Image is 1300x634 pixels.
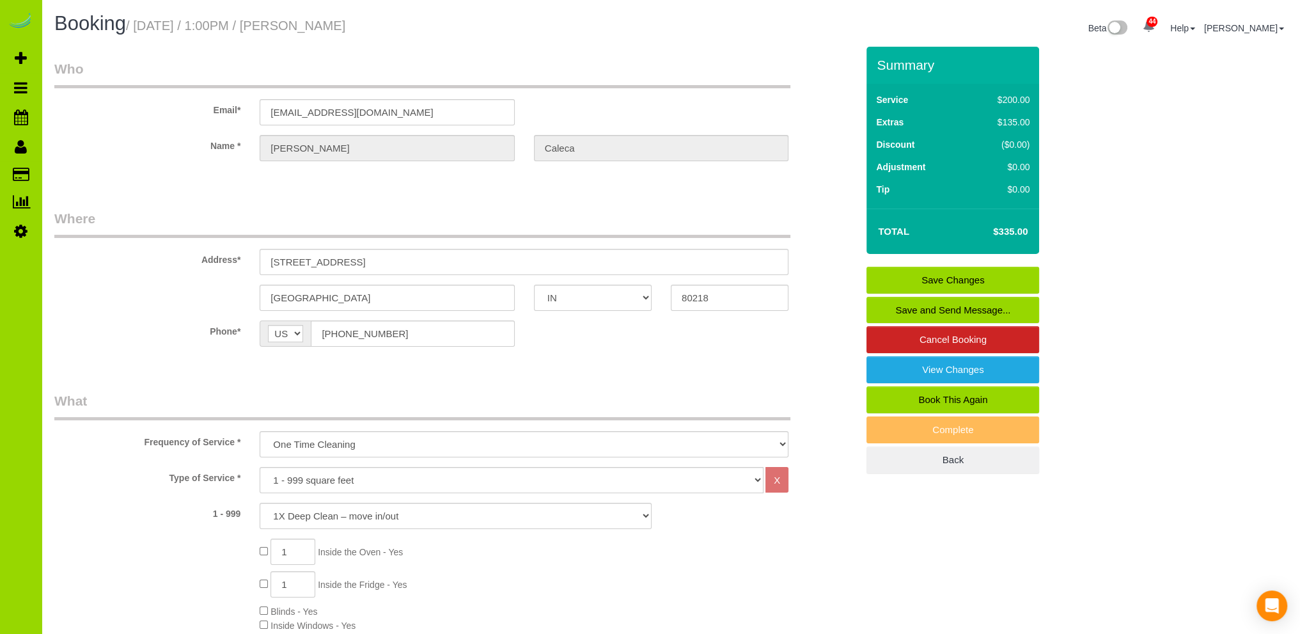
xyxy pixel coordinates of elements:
a: Help [1170,23,1195,33]
span: 44 [1147,17,1157,27]
input: Email* [260,99,514,125]
a: Back [866,447,1039,473]
span: Inside Windows - Yes [270,621,356,631]
label: Discount [876,138,914,151]
input: First Name* [260,135,514,161]
input: City* [260,285,514,311]
label: Service [876,93,908,106]
label: Frequency of Service * [45,431,250,448]
span: Blinds - Yes [270,606,317,617]
div: $0.00 [971,161,1030,173]
legend: Where [54,209,790,238]
label: Type of Service * [45,467,250,484]
label: 1 - 999 [45,503,250,520]
span: Booking [54,12,126,35]
label: Adjustment [876,161,925,173]
a: Beta [1088,23,1128,33]
input: Zip Code* [671,285,788,311]
label: Tip [876,183,889,196]
span: Inside the Oven - Yes [318,547,403,557]
strong: Total [878,226,909,237]
legend: Who [54,59,790,88]
a: 44 [1136,13,1161,41]
a: Cancel Booking [866,326,1039,353]
label: Address* [45,249,250,266]
label: Phone* [45,321,250,338]
span: Inside the Fridge - Yes [318,580,407,590]
h4: $335.00 [955,226,1028,237]
input: Phone* [311,321,514,347]
label: Name * [45,135,250,152]
a: Book This Again [866,386,1039,413]
label: Email* [45,99,250,116]
div: Open Intercom Messenger [1257,590,1287,621]
a: Save and Send Message... [866,297,1039,324]
div: $0.00 [971,183,1030,196]
div: ($0.00) [971,138,1030,151]
a: [PERSON_NAME] [1204,23,1284,33]
a: View Changes [866,356,1039,383]
small: / [DATE] / 1:00PM / [PERSON_NAME] [126,19,345,33]
legend: What [54,392,790,420]
img: New interface [1106,20,1127,37]
input: Last Name* [534,135,788,161]
div: $200.00 [971,93,1030,106]
h3: Summary [877,58,1033,72]
label: Extras [876,116,904,129]
img: Automaid Logo [8,13,33,31]
a: Save Changes [866,267,1039,294]
div: $135.00 [971,116,1030,129]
